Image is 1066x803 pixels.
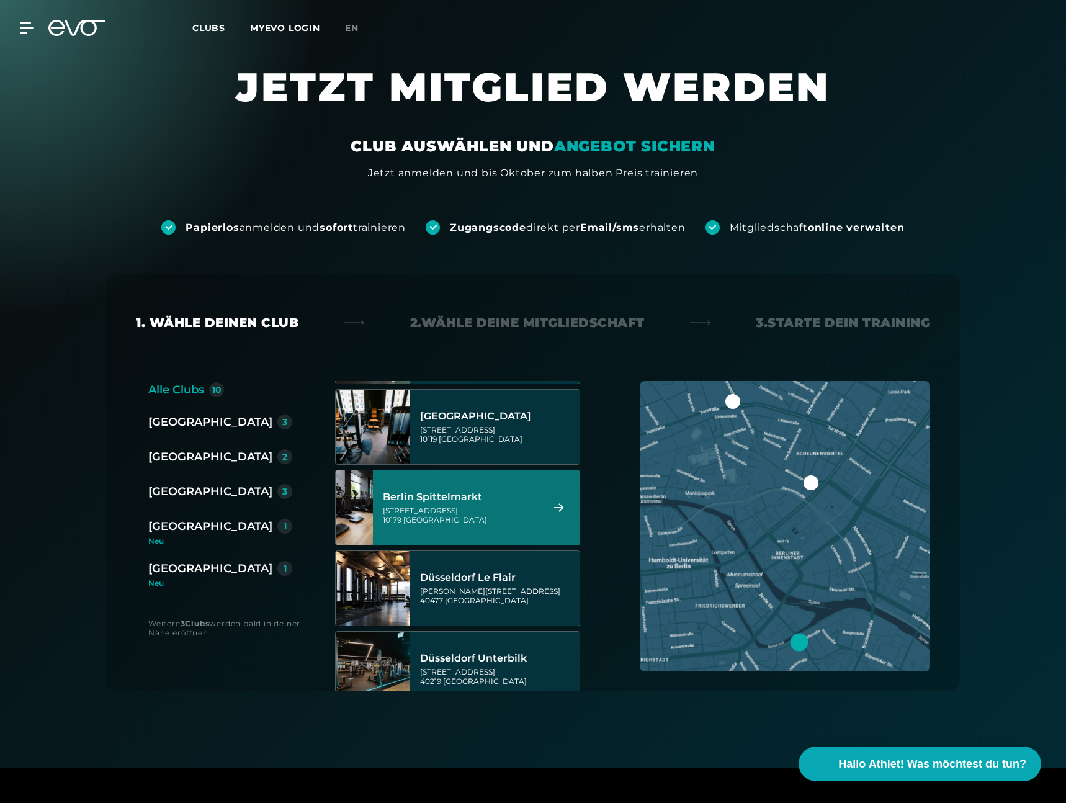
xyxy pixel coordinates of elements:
[351,137,715,156] div: CLUB AUSWÄHLEN UND
[148,448,272,465] div: [GEOGRAPHIC_DATA]
[640,381,930,671] img: map
[148,518,272,535] div: [GEOGRAPHIC_DATA]
[345,21,374,35] a: en
[148,413,272,431] div: [GEOGRAPHIC_DATA]
[192,22,225,34] span: Clubs
[284,564,287,573] div: 1
[148,580,292,587] div: Neu
[282,418,287,426] div: 3
[808,222,905,233] strong: online verwalten
[450,221,685,235] div: direkt per erhalten
[420,586,576,605] div: [PERSON_NAME][STREET_ADDRESS] 40477 [GEOGRAPHIC_DATA]
[148,381,204,398] div: Alle Clubs
[320,222,353,233] strong: sofort
[282,487,287,496] div: 3
[212,385,222,394] div: 10
[554,137,715,155] em: ANGEBOT SICHERN
[250,22,320,34] a: MYEVO LOGIN
[410,314,645,331] div: 2. Wähle deine Mitgliedschaft
[186,222,239,233] strong: Papierlos
[284,522,287,531] div: 1
[317,470,392,545] img: Berlin Spittelmarkt
[148,537,302,545] div: Neu
[161,62,905,137] h1: JETZT MITGLIED WERDEN
[181,619,186,628] strong: 3
[838,756,1026,773] span: Hallo Athlet! Was möchtest du tun?
[420,410,576,423] div: [GEOGRAPHIC_DATA]
[420,572,576,584] div: Düsseldorf Le Flair
[192,22,250,34] a: Clubs
[148,483,272,500] div: [GEOGRAPHIC_DATA]
[282,452,287,461] div: 2
[345,22,359,34] span: en
[186,221,406,235] div: anmelden und trainieren
[136,314,298,331] div: 1. Wähle deinen Club
[580,222,639,233] strong: Email/sms
[148,560,272,577] div: [GEOGRAPHIC_DATA]
[730,221,905,235] div: Mitgliedschaft
[336,632,410,706] img: Düsseldorf Unterbilk
[420,667,576,686] div: [STREET_ADDRESS] 40219 [GEOGRAPHIC_DATA]
[756,314,930,331] div: 3. Starte dein Training
[799,747,1041,781] button: Hallo Athlet! Was möchtest du tun?
[450,222,526,233] strong: Zugangscode
[420,652,576,665] div: Düsseldorf Unterbilk
[148,619,310,637] div: Weitere werden bald in deiner Nähe eröffnen
[420,425,576,444] div: [STREET_ADDRESS] 10119 [GEOGRAPHIC_DATA]
[383,506,539,524] div: [STREET_ADDRESS] 10179 [GEOGRAPHIC_DATA]
[368,166,698,181] div: Jetzt anmelden und bis Oktober zum halben Preis trainieren
[185,619,209,628] strong: Clubs
[336,390,410,464] img: Berlin Rosenthaler Platz
[336,551,410,626] img: Düsseldorf Le Flair
[383,491,539,503] div: Berlin Spittelmarkt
